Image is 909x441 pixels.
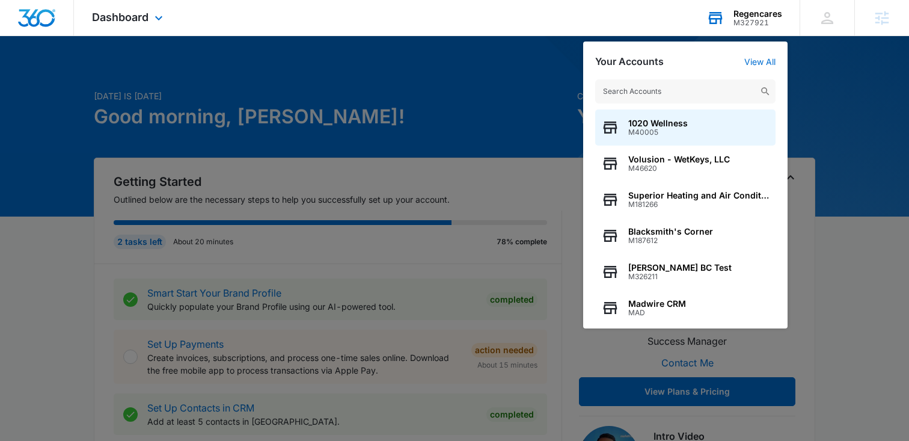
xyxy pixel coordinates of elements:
[595,218,776,254] button: Blacksmith's CornerM187612
[595,56,664,67] h2: Your Accounts
[628,309,686,317] span: MAD
[595,290,776,326] button: Madwire CRMMAD
[628,155,730,164] span: Volusion - WetKeys, LLC
[595,79,776,103] input: Search Accounts
[628,191,770,200] span: Superior Heating and Air Conditioning
[628,236,713,245] span: M187612
[733,19,782,27] div: account id
[733,9,782,19] div: account name
[628,164,730,173] span: M46620
[744,57,776,67] a: View All
[628,128,688,137] span: M40005
[92,11,148,23] span: Dashboard
[628,227,713,236] span: Blacksmith's Corner
[595,146,776,182] button: Volusion - WetKeys, LLCM46620
[628,263,732,273] span: [PERSON_NAME] BC Test
[595,109,776,146] button: 1020 WellnessM40005
[628,200,770,209] span: M181266
[628,119,688,128] span: 1020 Wellness
[628,299,686,309] span: Madwire CRM
[628,273,732,281] span: M326211
[595,182,776,218] button: Superior Heating and Air ConditioningM181266
[595,254,776,290] button: [PERSON_NAME] BC TestM326211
